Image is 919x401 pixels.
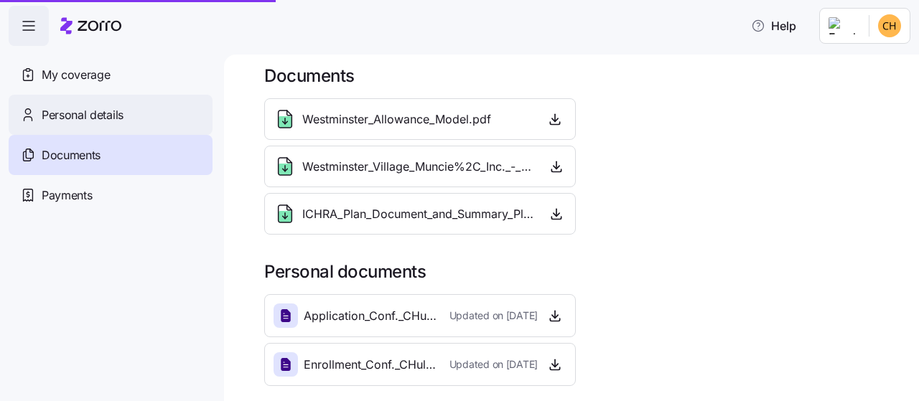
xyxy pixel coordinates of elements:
a: Personal details [9,95,213,135]
span: ICHRA_Plan_Document_and_Summary_Plan_Description_-_2025.pdf [302,205,535,223]
span: Westminster_Village_Muncie%2C_Inc._-_Notice_-_2025.pdf [302,158,535,176]
img: Employer logo [829,17,857,34]
span: My coverage [42,66,110,84]
span: Payments [42,187,92,204]
img: 620aea07702e7082d3dc0e3e9b87342c [878,14,901,37]
a: Documents [9,135,213,175]
span: Personal details [42,106,123,124]
span: Westminster_Allowance_Model.pdf [302,110,491,128]
span: Documents [42,146,101,164]
button: Help [740,11,808,40]
span: Application_Conf._CHuff.png [304,307,438,325]
a: Payments [9,175,213,215]
span: Help [751,17,796,34]
h1: Documents [264,65,899,87]
a: My coverage [9,55,213,95]
span: Enrollment_Conf._CHull.pdf [304,356,438,374]
h1: Personal documents [264,260,899,283]
span: Updated on [DATE] [449,308,538,323]
span: Updated on [DATE] [449,357,538,372]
